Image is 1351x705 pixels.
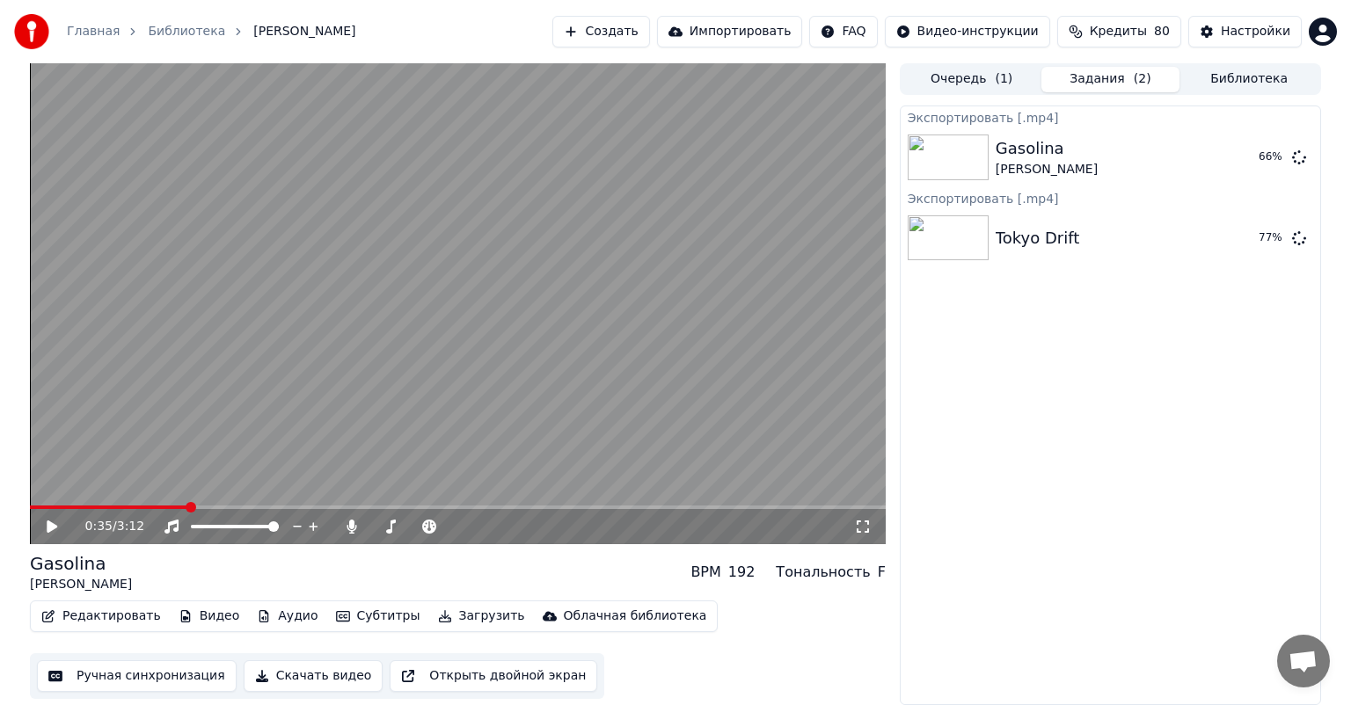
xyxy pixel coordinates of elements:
[1259,231,1285,245] div: 77 %
[1277,635,1330,687] a: Открытый чат
[67,23,120,40] a: Главная
[30,551,132,576] div: Gasolina
[996,226,1079,251] div: Tokyo Drift
[67,23,356,40] nav: breadcrumb
[901,106,1320,127] div: Экспортировать [.mp4]
[14,14,49,49] img: youka
[85,518,128,535] div: /
[885,16,1050,47] button: Видео-инструкции
[148,23,225,40] a: Библиотека
[390,660,597,692] button: Открыть двойной экран
[1057,16,1181,47] button: Кредиты80
[85,518,113,535] span: 0:35
[1154,23,1170,40] span: 80
[1221,23,1290,40] div: Настройки
[901,187,1320,208] div: Экспортировать [.mp4]
[250,604,325,629] button: Аудио
[30,576,132,593] div: [PERSON_NAME]
[809,16,877,47] button: FAQ
[996,161,1098,178] div: [PERSON_NAME]
[878,562,886,583] div: F
[37,660,237,692] button: Ручная синхронизация
[776,562,870,583] div: Тональность
[690,562,720,583] div: BPM
[1041,67,1180,92] button: Задания
[253,23,355,40] span: [PERSON_NAME]
[244,660,383,692] button: Скачать видео
[329,604,427,629] button: Субтитры
[552,16,649,47] button: Создать
[728,562,756,583] div: 192
[1188,16,1302,47] button: Настройки
[1134,70,1151,88] span: ( 2 )
[1090,23,1147,40] span: Кредиты
[431,604,532,629] button: Загрузить
[1259,150,1285,164] div: 66 %
[1179,67,1318,92] button: Библиотека
[172,604,247,629] button: Видео
[996,136,1098,161] div: Gasolina
[34,604,168,629] button: Редактировать
[657,16,803,47] button: Импортировать
[995,70,1012,88] span: ( 1 )
[564,607,707,625] div: Облачная библиотека
[117,518,144,535] span: 3:12
[902,67,1041,92] button: Очередь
